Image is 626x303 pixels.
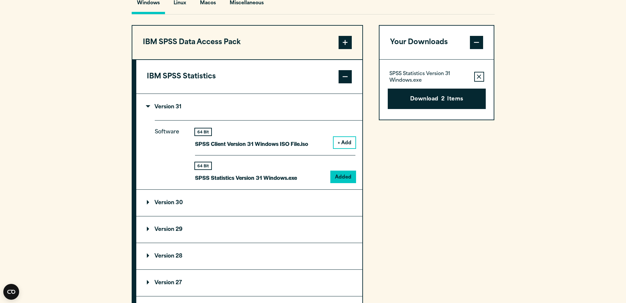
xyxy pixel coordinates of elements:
summary: Version 29 [136,216,362,243]
button: Your Downloads [379,26,494,59]
summary: Version 27 [136,270,362,296]
summary: Version 31 [136,94,362,120]
p: Version 29 [147,227,182,232]
p: SPSS Statistics Version 31 Windows.exe [389,71,469,84]
p: SPSS Client Version 31 Windows ISO File.iso [195,139,308,149]
button: + Add [334,137,355,148]
p: Version 28 [147,254,182,259]
div: Your Downloads [379,59,494,120]
summary: Version 30 [136,190,362,216]
button: IBM SPSS Data Access Pack [132,26,362,59]
span: 2 [441,95,445,104]
p: Version 27 [147,280,182,286]
p: Version 30 [147,200,183,206]
p: Version 31 [147,104,181,110]
p: SPSS Statistics Version 31 Windows.exe [195,173,297,182]
button: IBM SPSS Statistics [136,60,362,94]
button: Download2Items [388,89,486,109]
div: 64 Bit [195,162,211,169]
summary: Version 28 [136,243,362,269]
p: Software [155,127,184,177]
button: Open CMP widget [3,284,19,300]
div: 64 Bit [195,128,211,135]
button: Added [331,171,355,182]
